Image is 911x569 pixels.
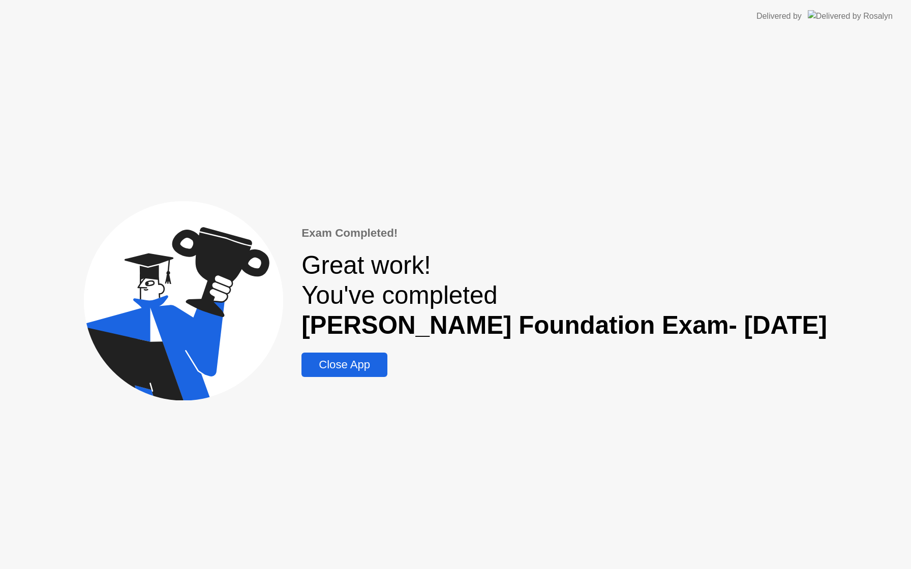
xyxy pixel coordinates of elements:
[305,358,384,371] div: Close App
[756,10,802,22] div: Delivered by
[301,311,827,339] b: [PERSON_NAME] Foundation Exam- [DATE]
[301,250,827,340] div: Great work! You've completed
[808,10,893,22] img: Delivered by Rosalyn
[301,225,827,242] div: Exam Completed!
[301,353,387,377] button: Close App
